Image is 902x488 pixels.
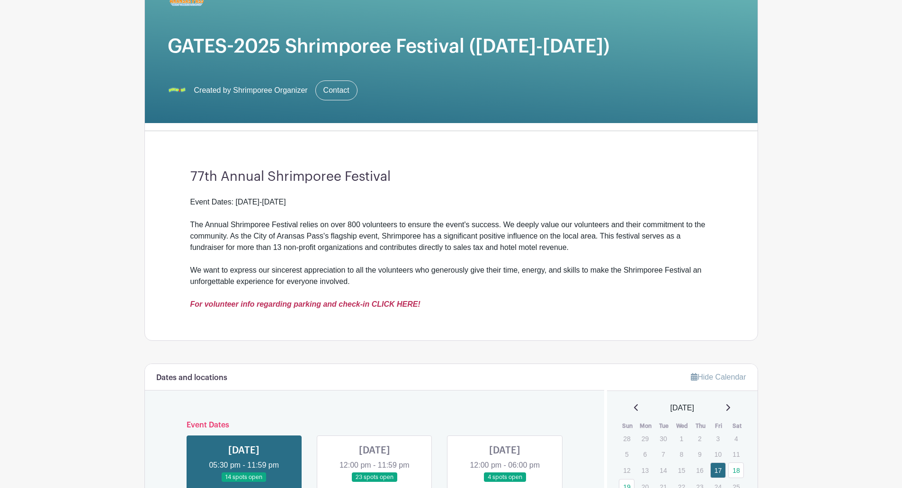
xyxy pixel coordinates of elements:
p: 8 [674,447,689,461]
p: 14 [655,463,671,478]
a: For volunteer info regarding parking and check-in CLICK HERE! [190,300,420,308]
th: Sun [618,421,637,431]
p: 28 [619,431,634,446]
p: 29 [637,431,653,446]
span: [DATE] [670,402,694,414]
a: 17 [710,462,726,478]
div: We want to express our sincerest appreciation to all the volunteers who generously give their tim... [190,265,712,310]
div: Event Dates: [DATE]-[DATE] The Annual Shrimporee Festival relies on over 800 volunteers to ensure... [190,196,712,265]
p: 7 [655,447,671,461]
h6: Event Dates [179,421,571,430]
p: 3 [710,431,726,446]
h3: 77th Annual Shrimporee Festival [190,169,712,185]
p: 2 [692,431,707,446]
th: Thu [691,421,710,431]
p: 11 [728,447,744,461]
p: 30 [655,431,671,446]
th: Fri [710,421,728,431]
img: Shrimporee%20Logo.png [168,81,187,100]
th: Sat [728,421,746,431]
p: 5 [619,447,634,461]
p: 15 [674,463,689,478]
span: Created by Shrimporee Organizer [194,85,308,96]
p: 10 [710,447,726,461]
p: 9 [692,447,707,461]
a: Contact [315,80,357,100]
h1: GATES-2025 Shrimporee Festival ([DATE]-[DATE]) [168,35,735,58]
p: 6 [637,447,653,461]
p: 16 [692,463,707,478]
p: 1 [674,431,689,446]
th: Tue [655,421,673,431]
p: 13 [637,463,653,478]
th: Wed [673,421,692,431]
a: 18 [728,462,744,478]
h6: Dates and locations [156,373,227,382]
th: Mon [637,421,655,431]
p: 4 [728,431,744,446]
p: 12 [619,463,634,478]
a: Hide Calendar [691,373,746,381]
